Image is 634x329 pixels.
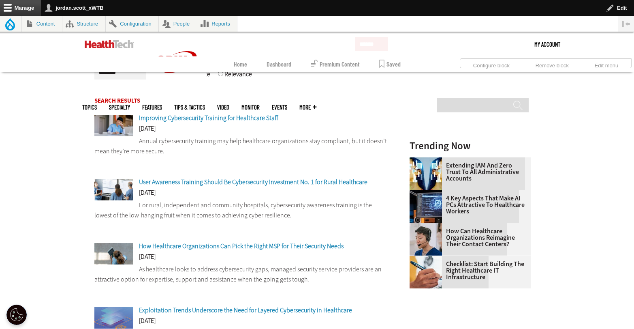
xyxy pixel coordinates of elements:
[299,104,316,110] span: More
[142,104,162,110] a: Features
[410,190,446,197] a: Desktop monitor with brain AI concept
[94,115,133,136] img: nurse studying on computer
[470,60,513,69] a: Configure block
[241,104,260,110] a: MonITor
[410,195,526,215] a: 4 Key Aspects That Make AI PCs Attractive to Healthcare Workers
[410,261,526,280] a: Checklist: Start Building the Right Healthcare IT Infrastructure
[410,223,446,230] a: Healthcare contact center
[410,256,446,262] a: Person with a clipboard checking a list
[174,104,205,110] a: Tips & Tactics
[94,136,389,157] p: Annual cybersecurity training may help healthcare organizations stay compliant, but it doesn’t me...
[410,190,442,223] img: Desktop monitor with brain AI concept
[410,157,442,190] img: abstract image of woman with pixelated face
[159,16,197,32] a: People
[534,32,560,56] a: My Account
[94,125,389,136] div: [DATE]
[139,178,367,186] a: User Awareness Training Should Be Cybersecurity Investment No. 1 for Rural Healthcare
[410,157,446,164] a: abstract image of woman with pixelated face
[139,242,344,250] a: How Healthcare Organizations Can Pick the Right MSP for Their Security Needs
[6,305,27,325] button: Open Preferences
[410,256,442,288] img: Person with a clipboard checking a list
[217,104,229,110] a: Video
[62,16,105,32] a: Structure
[267,56,291,72] a: Dashboard
[109,104,130,110] span: Specialty
[94,179,133,200] img: Doctors reviewing information boards
[410,228,526,247] a: How Can Healthcare Organizations Reimagine Their Contact Centers?
[82,104,97,110] span: Topics
[94,243,133,264] img: Nurse using tablet in hospital
[94,189,389,200] div: [DATE]
[94,254,389,264] div: [DATE]
[22,16,62,32] a: Content
[534,32,560,56] div: User menu
[410,223,442,256] img: Healthcare contact center
[146,32,207,92] img: Home
[618,16,634,32] button: Vertical orientation
[85,40,134,48] img: Home
[591,60,621,69] a: Edit menu
[106,16,158,32] a: Configuration
[532,60,572,69] a: Remove block
[234,56,247,72] a: Home
[6,305,27,325] div: Cookie Settings
[94,264,389,285] p: As healthcare looks to address cybersecurity gaps, managed security service providers are an attr...
[311,56,360,72] a: Premium Content
[379,56,401,72] a: Saved
[197,16,237,32] a: Reports
[410,162,526,182] a: Extending IAM and Zero Trust to All Administrative Accounts
[94,318,389,328] div: [DATE]
[94,200,389,221] p: For rural, independent and community hospitals, cybersecurity awareness training is the lowest of...
[146,86,207,94] a: CDW
[94,307,133,329] img: Conceptual layered cybersecurity
[410,141,531,151] h3: Trending Now
[139,306,352,314] a: Exploitation Trends Underscore the Need for Layered Cybersecurity in Healthcare
[272,104,287,110] a: Events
